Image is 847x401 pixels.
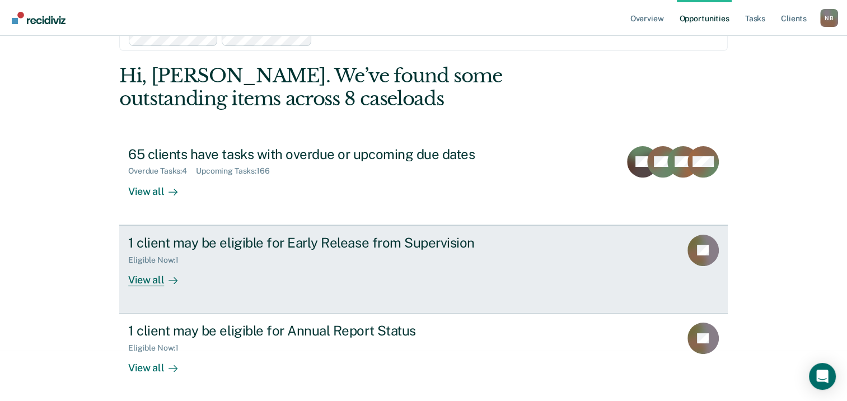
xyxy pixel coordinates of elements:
div: Open Intercom Messenger [809,363,836,390]
div: N B [820,9,838,27]
button: Profile dropdown button [820,9,838,27]
div: Upcoming Tasks : 166 [196,166,279,176]
div: View all [128,264,191,286]
a: 1 client may be eligible for Early Release from SupervisionEligible Now:1View all [119,225,728,314]
div: Hi, [PERSON_NAME]. We’ve found some outstanding items across 8 caseloads [119,64,606,110]
div: Overdue Tasks : 4 [128,166,196,176]
a: 65 clients have tasks with overdue or upcoming due datesOverdue Tasks:4Upcoming Tasks:166View all [119,137,728,225]
div: 65 clients have tasks with overdue or upcoming due dates [128,146,521,162]
div: 1 client may be eligible for Early Release from Supervision [128,235,521,251]
div: Eligible Now : 1 [128,343,188,353]
div: Eligible Now : 1 [128,255,188,265]
div: 1 client may be eligible for Annual Report Status [128,323,521,339]
div: View all [128,176,191,198]
img: Recidiviz [12,12,65,24]
div: View all [128,353,191,375]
